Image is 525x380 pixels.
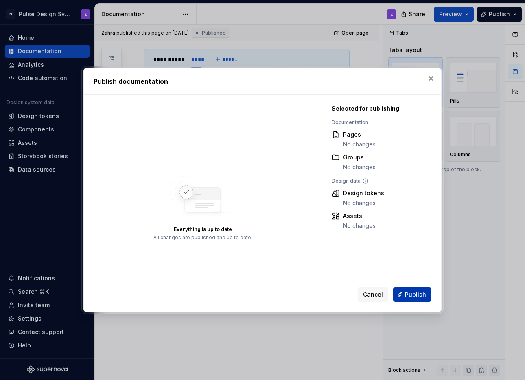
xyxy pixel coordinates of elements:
[343,131,376,139] div: Pages
[332,119,422,126] div: Documentation
[343,199,384,207] div: No changes
[153,234,252,241] div: All changes are published and up to date.
[343,212,376,220] div: Assets
[343,222,376,230] div: No changes
[343,163,376,171] div: No changes
[332,178,422,184] div: Design data
[393,287,431,302] button: Publish
[94,76,431,86] h2: Publish documentation
[174,226,232,233] div: Everything is up to date
[358,287,388,302] button: Cancel
[332,105,422,113] div: Selected for publishing
[405,290,426,299] span: Publish
[343,189,384,197] div: Design tokens
[343,153,376,162] div: Groups
[363,290,383,299] span: Cancel
[343,140,376,149] div: No changes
